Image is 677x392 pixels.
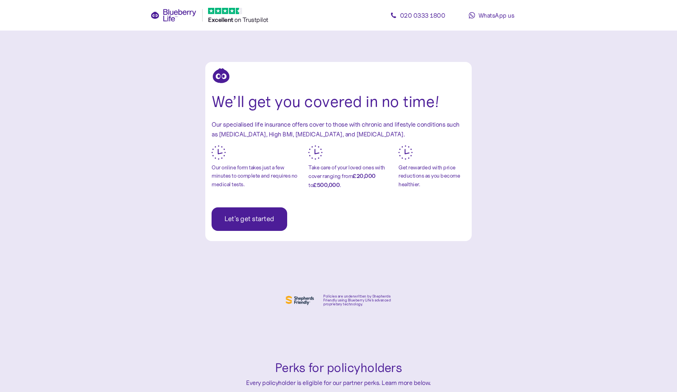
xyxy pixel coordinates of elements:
[400,11,445,19] span: 020 0333 1800
[478,11,514,19] span: WhatsApp us
[208,16,234,24] span: Excellent ️
[212,120,465,139] div: Our specialised life insurance offers cover to those with chronic and lifestyle conditions such a...
[209,358,468,378] div: Perks for policyholders
[212,207,287,231] button: Let's get started
[456,7,527,23] a: WhatsApp us
[234,16,268,24] span: on Trustpilot
[353,172,376,179] b: £20,000
[284,294,315,307] img: Shephers Friendly
[382,7,453,23] a: 020 0333 1800
[212,90,465,113] div: We’ll get you covered in no time!
[209,378,468,388] div: Every policyholder is eligible for our partner perks. Learn more below.
[212,163,302,189] div: Our online form takes just a few minutes to complete and requires no medical tests.
[224,208,274,230] span: Let's get started
[323,294,393,306] div: Policies are underwritten by Shepherds Friendly using Blueberry Life’s advanced proprietary techn...
[313,181,340,188] b: £500,000
[308,163,393,190] div: Take care of your loved ones with cover ranging from to .
[398,163,465,189] div: Get rewarded with price reductions as you become healthier.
